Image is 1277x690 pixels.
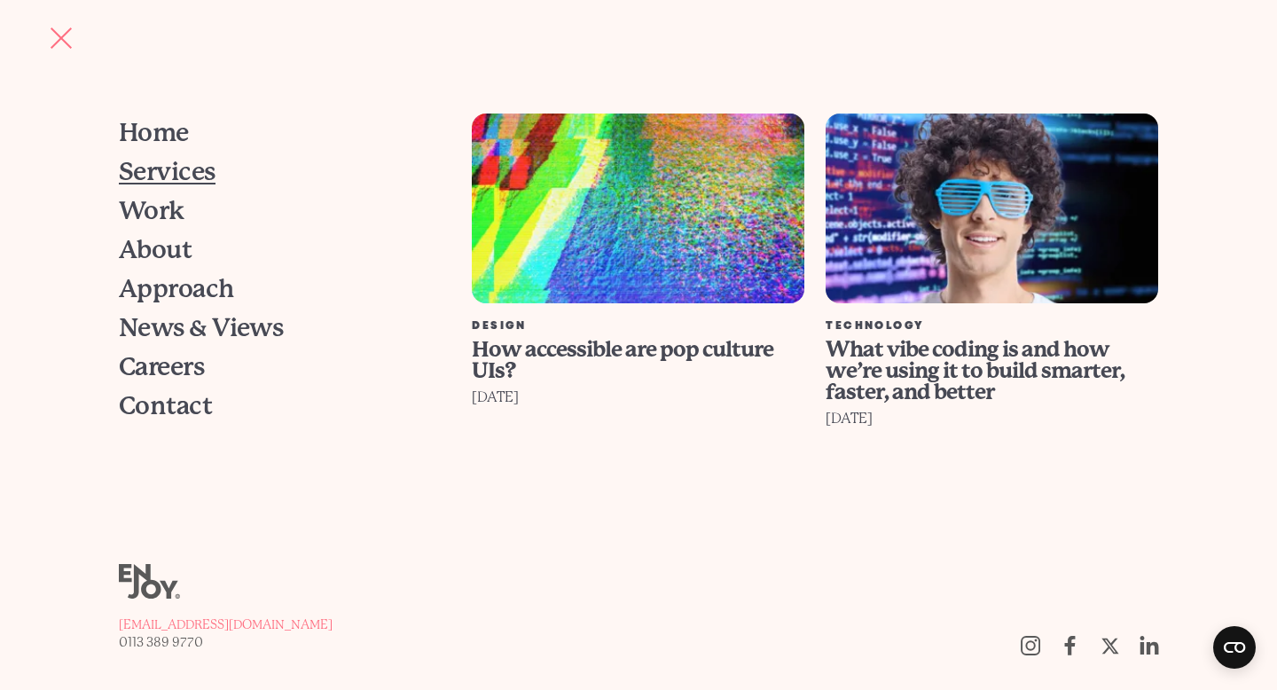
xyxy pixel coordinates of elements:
a: Careers [119,348,431,387]
a: Work [119,192,431,231]
span: Approach [119,277,234,302]
span: 0113 389 9770 [119,635,203,649]
span: Contact [119,394,212,419]
span: What vibe coding is and how we’re using it to build smarter, faster, and better [826,337,1124,404]
a: https://uk.linkedin.com/company/enjoy-digital [1130,626,1170,665]
span: [EMAIL_ADDRESS][DOMAIN_NAME] [119,617,333,631]
a: Follow us on Instagram [1010,626,1050,665]
span: How accessible are pop culture UIs? [472,337,773,383]
a: Approach [119,270,431,309]
a: News & Views [119,309,431,348]
a: Contact [119,387,431,426]
button: Open CMP widget [1213,626,1256,669]
div: [DATE] [826,406,1158,431]
span: About [119,238,192,263]
a: Follow us on Twitter [1090,626,1130,665]
a: About [119,231,431,270]
div: [DATE] [472,385,804,410]
span: Services [119,160,215,184]
a: Home [119,114,431,153]
a: Services [119,153,431,192]
div: Design [472,321,804,332]
span: Home [119,121,189,145]
img: What vibe coding is and how we’re using it to build smarter, faster, and better [826,114,1158,303]
a: Follow us on Facebook [1050,626,1090,665]
a: How accessible are pop culture UIs? Design How accessible are pop culture UIs? [DATE] [461,114,815,545]
a: 0113 389 9770 [119,633,333,651]
button: Site navigation [43,20,80,57]
img: How accessible are pop culture UIs? [472,114,804,303]
span: Work [119,199,184,223]
span: Careers [119,355,204,380]
div: Technology [826,321,1158,332]
a: [EMAIL_ADDRESS][DOMAIN_NAME] [119,616,333,633]
span: News & Views [119,316,283,341]
a: What vibe coding is and how we’re using it to build smarter, faster, and better Technology What v... [815,114,1169,545]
